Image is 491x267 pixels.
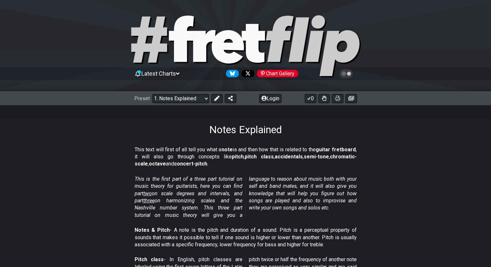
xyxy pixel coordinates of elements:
button: Print [332,94,343,103]
span: Latest Charts [141,70,176,77]
strong: semi-tone [304,154,329,160]
em: This is the first part of a three part tutorial on music theory for guitarists, here you can find... [135,176,357,218]
span: Preset [134,95,150,101]
strong: note [221,146,233,153]
select: Preset [152,94,209,103]
div: Chart Gallery [257,70,298,77]
a: Follow #fretflip at Bluesky [223,70,239,77]
a: #fretflip at Pinterest [254,70,298,77]
strong: concert-pitch [174,161,207,167]
strong: guitar fretboard [316,146,356,153]
button: 0 [305,94,316,103]
a: Follow #fretflip at X [239,70,254,77]
button: Edit Preset [211,94,223,103]
strong: accidentals [275,154,303,160]
strong: pitch [232,154,244,160]
button: Toggle Dexterity for all fretkits [318,94,330,103]
h1: Notes Explained [209,123,282,136]
span: Toggle light / dark theme [343,71,350,77]
strong: Pitch class [135,256,164,262]
strong: Notes & Pitch [135,227,170,233]
button: Share Preset [225,94,236,103]
span: two [143,190,152,197]
span: three [143,198,155,204]
strong: pitch class [245,154,274,160]
strong: octave [149,161,166,167]
p: - A note is the pitch and duration of a sound. Pitch is a perceptual property of sounds that make... [135,227,357,248]
button: Login [259,94,281,103]
p: This text will first of all tell you what a is and then how that is related to the , it will also... [135,146,357,168]
button: Create image [345,94,357,103]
